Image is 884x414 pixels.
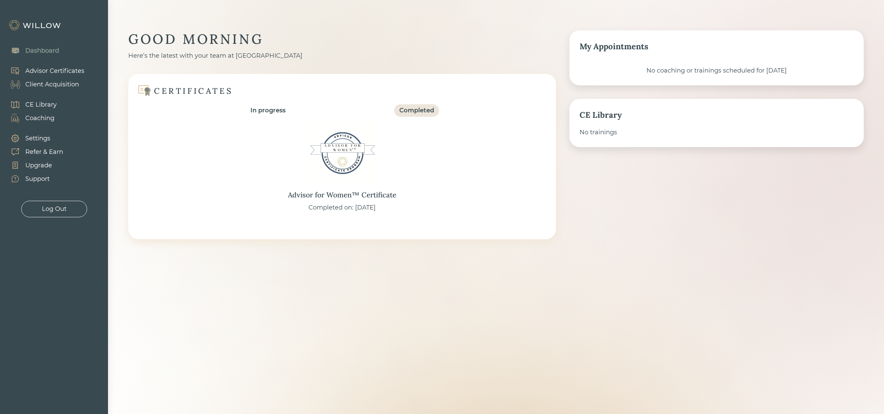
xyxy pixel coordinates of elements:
[154,86,233,96] div: CERTIFICATES
[25,134,50,143] div: Settings
[580,40,854,53] div: My Appointments
[25,100,57,109] div: CE Library
[399,106,434,115] div: Completed
[3,98,57,111] a: CE Library
[309,119,376,187] img: Advisor for Women™ Certificate Badge
[25,161,52,170] div: Upgrade
[25,114,54,123] div: Coaching
[3,111,57,125] a: Coaching
[3,78,84,91] a: Client Acquisition
[8,20,62,31] img: Willow
[25,46,59,55] div: Dashboard
[3,64,84,78] a: Advisor Certificates
[25,174,50,184] div: Support
[309,203,376,212] div: Completed on: [DATE]
[25,80,79,89] div: Client Acquisition
[128,30,556,48] div: GOOD MORNING
[25,147,63,157] div: Refer & Earn
[3,145,63,159] a: Refer & Earn
[580,66,854,75] div: No coaching or trainings scheduled for [DATE]
[250,106,286,115] div: In progress
[3,132,63,145] a: Settings
[580,128,854,137] div: No trainings
[3,159,63,172] a: Upgrade
[128,51,556,60] div: Here’s the latest with your team at [GEOGRAPHIC_DATA]
[25,66,84,76] div: Advisor Certificates
[288,190,396,200] div: Advisor for Women™ Certificate
[42,204,66,214] div: Log Out
[3,44,59,57] a: Dashboard
[580,109,854,121] div: CE Library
